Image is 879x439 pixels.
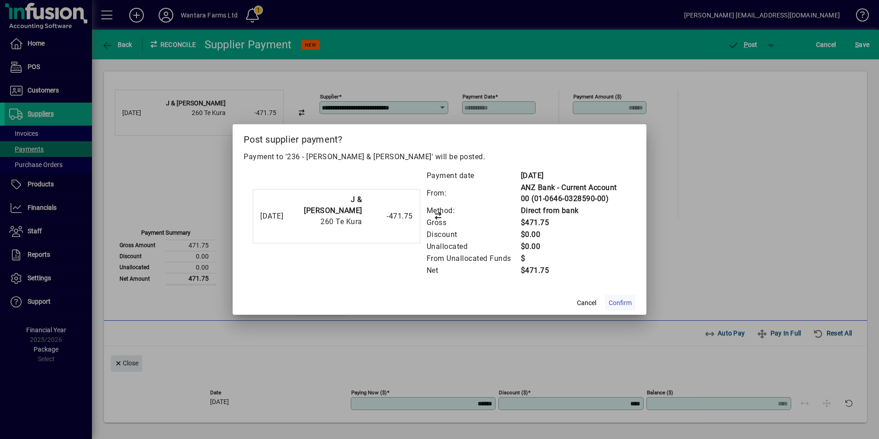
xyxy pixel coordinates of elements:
[520,217,626,229] td: $471.75
[520,205,626,217] td: Direct from bank
[605,295,635,311] button: Confirm
[520,253,626,265] td: $
[426,241,520,253] td: Unallocated
[520,170,626,182] td: [DATE]
[426,205,520,217] td: Method:
[426,170,520,182] td: Payment date
[233,124,646,151] h2: Post supplier payment?
[572,295,601,311] button: Cancel
[520,182,626,205] td: ANZ Bank - Current Account 00 (01-0646-0328590-00)
[426,253,520,265] td: From Unallocated Funds
[367,211,413,222] div: -471.75
[609,298,632,308] span: Confirm
[260,211,292,222] div: [DATE]
[577,298,596,308] span: Cancel
[244,151,635,162] p: Payment to '236 - [PERSON_NAME] & [PERSON_NAME]' will be posted.
[426,229,520,241] td: Discount
[520,265,626,277] td: $471.75
[520,229,626,241] td: $0.00
[426,182,520,205] td: From:
[426,217,520,229] td: Gross
[426,265,520,277] td: Net
[304,195,362,215] strong: J & [PERSON_NAME]
[520,241,626,253] td: $0.00
[320,217,362,226] span: 260 Te Kura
